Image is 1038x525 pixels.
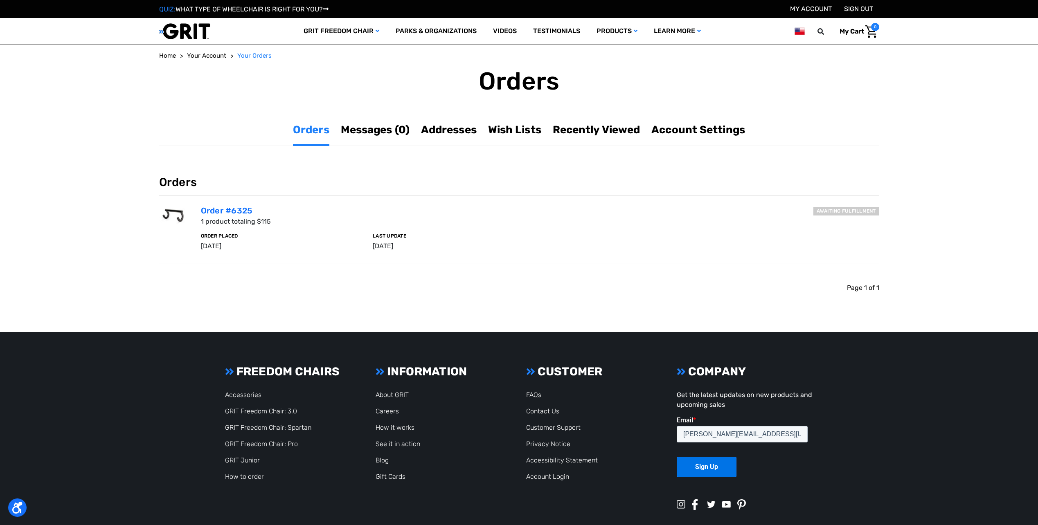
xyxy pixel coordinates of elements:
[526,391,541,399] a: FAQs
[237,51,272,61] a: Your Orders
[526,365,662,379] h3: CUSTOMER
[651,122,745,138] a: Account Settings
[225,365,361,379] h3: FREEDOM CHAIRS
[526,456,598,464] a: Accessibility Statement
[677,365,813,379] h3: COMPANY
[159,23,210,40] img: GRIT All-Terrain Wheelchair and Mobility Equipment
[225,440,298,448] a: GRIT Freedom Chair: Pro
[526,424,581,431] a: Customer Support
[376,440,420,448] a: See it in action
[187,51,226,61] a: Your Account
[373,233,535,239] h6: Last Update
[795,26,804,36] img: us.png
[225,391,261,399] a: Accessories
[201,242,221,250] span: [DATE]
[201,233,363,239] h6: Order Placed
[844,5,873,13] a: Sign out
[421,122,477,138] a: Addresses
[376,407,399,415] a: Careers
[225,424,311,431] a: GRIT Freedom Chair: Spartan
[677,500,685,509] img: instagram
[553,122,640,138] a: Recently Viewed
[485,18,525,45] a: Videos
[692,499,698,510] img: facebook
[293,122,329,138] a: Orders
[201,206,252,215] a: Order #6325
[526,440,570,448] a: Privacy Notice
[526,407,559,415] a: Contact Us
[840,27,864,35] span: My Cart
[225,473,264,480] a: How to order
[387,18,485,45] a: Parks & Organizations
[737,499,746,510] img: pinterest
[847,283,879,293] li: Page 1 of 1
[677,416,813,491] iframe: Form 0
[159,52,176,59] span: Home
[341,122,410,138] a: Messages (0)
[646,18,709,45] a: Learn More
[225,407,297,415] a: GRIT Freedom Chair: 3.0
[376,424,414,431] a: How it works
[373,242,393,250] span: [DATE]
[722,501,731,508] img: youtube
[159,175,879,196] h3: Orders
[201,217,879,227] p: 1 product totaling $115
[225,456,260,464] a: GRIT Junior
[295,18,387,45] a: GRIT Freedom Chair
[488,122,541,138] a: Wish Lists
[159,5,176,13] span: QUIZ:
[376,456,389,464] a: Blog
[376,391,409,399] a: About GRIT
[525,18,588,45] a: Testimonials
[865,25,877,38] img: Cart
[588,18,646,45] a: Products
[237,52,272,59] span: Your Orders
[526,473,569,480] a: Account Login
[159,5,329,13] a: QUIZ:WHAT TYPE OF WHEELCHAIR IS RIGHT FOR YOU?
[871,23,879,31] span: 0
[677,390,813,410] p: Get the latest updates on new products and upcoming sales
[376,365,511,379] h3: INFORMATION
[376,473,405,480] a: Gift Cards
[833,23,879,40] a: Cart with 0 items
[813,207,879,215] h6: Awaiting fulfillment
[187,52,226,59] span: Your Account
[707,501,716,508] img: twitter
[821,23,833,40] input: Search
[790,5,832,13] a: Account
[159,51,879,61] nav: Breadcrumb
[159,67,879,96] h1: Orders
[159,51,176,61] a: Home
